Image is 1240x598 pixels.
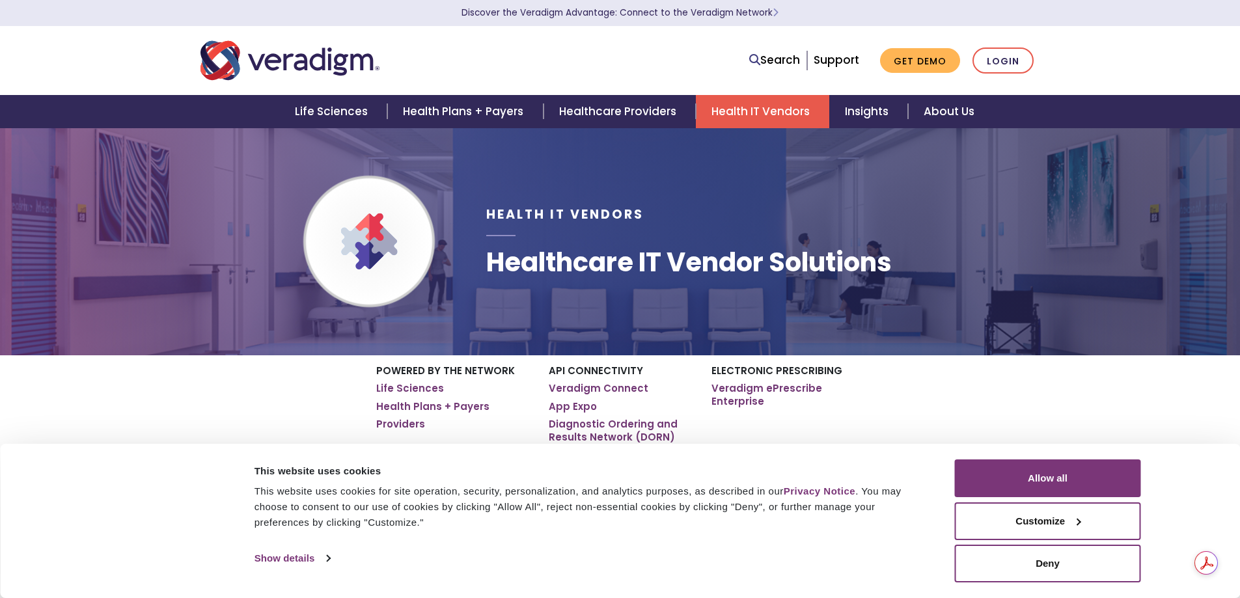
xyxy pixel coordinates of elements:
a: Get Demo [880,48,960,74]
a: Support [814,52,859,68]
span: Health IT Vendors [486,206,644,223]
a: Life Sciences [279,95,387,128]
a: Providers [376,418,425,431]
div: This website uses cookies [255,463,926,479]
a: Login [972,48,1034,74]
a: App Expo [549,400,597,413]
a: Life Sciences [376,382,444,395]
h1: Healthcare IT Vendor Solutions [486,247,892,278]
a: Discover the Veradigm Advantage: Connect to the Veradigm NetworkLearn More [462,7,778,19]
a: Veradigm Connect [549,382,648,395]
img: Veradigm logo [200,39,379,82]
button: Customize [955,502,1141,540]
a: Healthcare Providers [544,95,696,128]
a: About Us [908,95,990,128]
span: Learn More [773,7,778,19]
a: Show details [255,549,330,568]
a: Diagnostic Ordering and Results Network (DORN) [549,418,692,443]
a: Health IT Vendors [696,95,829,128]
a: Privacy Notice [784,485,855,496]
button: Deny [955,545,1141,582]
a: Health Plans + Payers [376,400,489,413]
a: Health Plans + Payers [387,95,543,128]
div: This website uses cookies for site operation, security, personalization, and analytics purposes, ... [255,483,926,530]
a: Veradigm ePrescribe Enterprise [711,382,864,407]
button: Allow all [955,459,1141,497]
a: Insights [829,95,908,128]
a: Search [749,51,800,69]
